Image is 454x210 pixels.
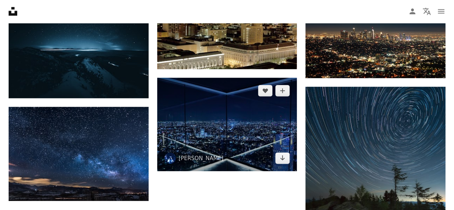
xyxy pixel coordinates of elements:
button: 言語 [420,4,434,19]
a: 高層ビルが立ち並ぶ街の夜景 [157,19,297,26]
a: ログイン / 登録する [405,4,420,19]
a: 夜間の街のスカイライン [305,28,445,34]
button: コレクションに追加する [275,85,290,97]
a: ダウンロード [275,153,290,164]
a: 星の軌跡を背景にした夜空 [305,180,445,187]
img: 雪山の上でライトアップされた夜空 [9,5,149,98]
img: Leo Okuyamaのプロフィールを見る [164,153,176,164]
a: 日中の白と黒の街の建物 [157,121,297,128]
img: 夜の白い星の下に木々が生い茂る山々 [9,107,149,201]
a: 雪山の上でライトアップされた夜空 [9,48,149,55]
a: [PERSON_NAME] [179,155,224,162]
a: 夜の白い星の下に木々が生い茂る山々 [9,151,149,157]
button: メニュー [434,4,448,19]
button: いいね！ [258,85,272,97]
img: 日中の白と黒の街の建物 [157,78,297,171]
a: ホーム — Unsplash [9,7,17,16]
